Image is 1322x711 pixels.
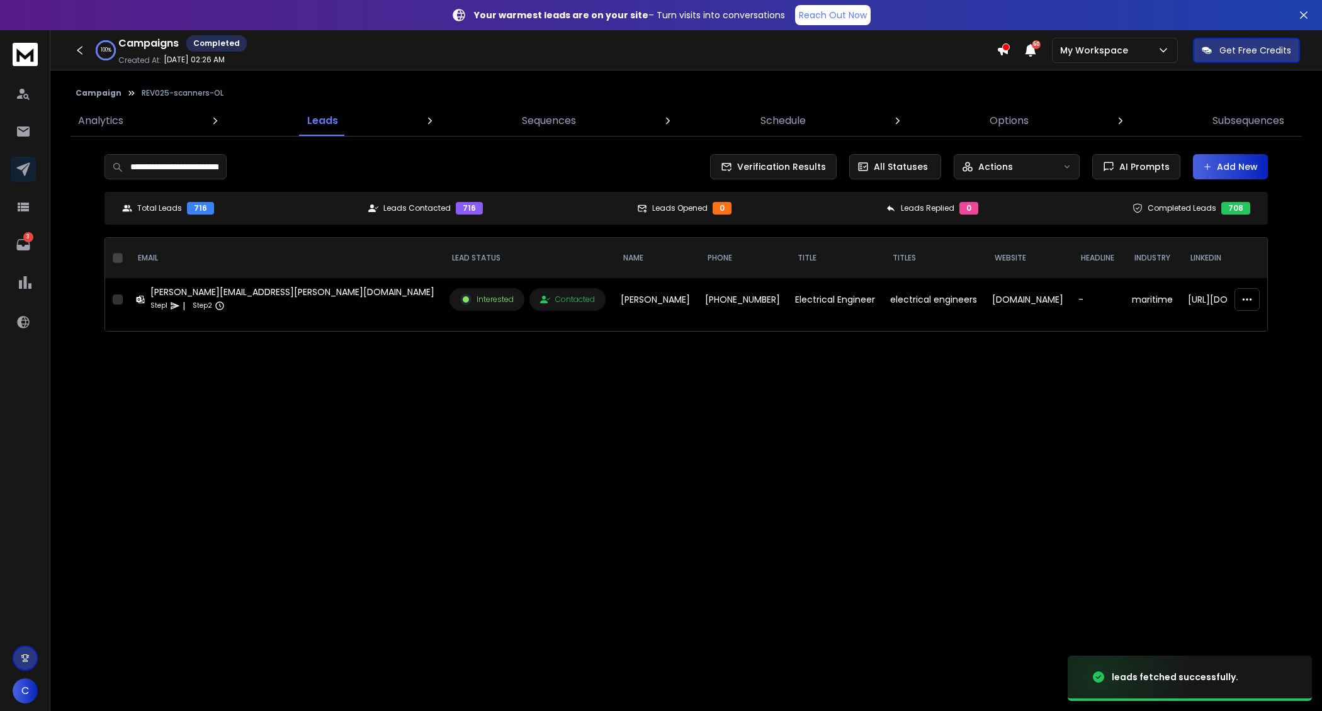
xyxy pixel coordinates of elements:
[101,47,111,54] p: 100 %
[1193,38,1300,63] button: Get Free Credits
[1124,238,1180,278] th: industry
[788,278,883,321] td: Electrical Engineer
[1148,203,1216,213] p: Completed Leads
[540,294,595,305] div: Contacted
[164,55,225,65] p: [DATE] 02:26 AM
[1193,154,1268,179] button: Add New
[137,203,182,213] p: Total Leads
[13,43,38,66] img: logo
[713,202,732,215] div: 0
[142,88,223,98] p: REV025-scanners-OL
[76,88,121,98] button: Campaign
[514,106,584,136] a: Sequences
[300,106,346,136] a: Leads
[985,238,1071,278] th: website
[901,203,954,213] p: Leads Replied
[698,278,788,321] td: [PHONE_NUMBER]
[23,232,33,242] p: 3
[1071,278,1124,321] td: -
[795,5,871,25] a: Reach Out Now
[1180,278,1289,321] td: [URL][DOMAIN_NAME]
[959,202,978,215] div: 0
[383,203,451,213] p: Leads Contacted
[183,300,185,312] p: |
[1212,113,1284,128] p: Subsequences
[193,300,212,312] p: Step 2
[78,113,123,128] p: Analytics
[883,238,985,278] th: titles
[118,55,161,65] p: Created At:
[474,9,648,21] strong: Your warmest leads are on your site
[442,238,613,278] th: LEAD STATUS
[522,113,576,128] p: Sequences
[11,232,36,257] a: 3
[788,238,883,278] th: title
[150,300,167,312] p: Step 1
[799,9,867,21] p: Reach Out Now
[456,202,483,215] div: 716
[1032,40,1041,49] span: 50
[13,678,38,703] button: C
[118,36,179,51] h1: Campaigns
[1112,671,1238,683] div: leads fetched successfully.
[698,238,788,278] th: Phone
[883,278,985,321] td: electrical engineers
[760,113,806,128] p: Schedule
[753,106,813,136] a: Schedule
[982,106,1036,136] a: Options
[1219,44,1291,57] p: Get Free Credits
[1071,238,1124,278] th: headline
[732,160,826,173] span: Verification Results
[613,238,698,278] th: NAME
[128,238,442,278] th: EMAIL
[978,160,1013,173] p: Actions
[652,203,708,213] p: Leads Opened
[1124,278,1180,321] td: maritime
[150,286,434,298] div: [PERSON_NAME][EMAIL_ADDRESS][PERSON_NAME][DOMAIN_NAME]
[1092,154,1180,179] button: AI Prompts
[613,278,698,321] td: [PERSON_NAME]
[710,154,837,179] button: Verification Results
[474,9,785,21] p: – Turn visits into conversations
[874,160,928,173] p: All Statuses
[990,113,1029,128] p: Options
[1221,202,1250,215] div: 708
[186,35,247,52] div: Completed
[985,278,1071,321] td: [DOMAIN_NAME]
[460,294,514,305] div: Interested
[307,113,338,128] p: Leads
[1060,44,1133,57] p: My Workspace
[71,106,131,136] a: Analytics
[1114,160,1170,173] span: AI Prompts
[187,202,214,215] div: 716
[1205,106,1292,136] a: Subsequences
[1180,238,1289,278] th: LinkedIn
